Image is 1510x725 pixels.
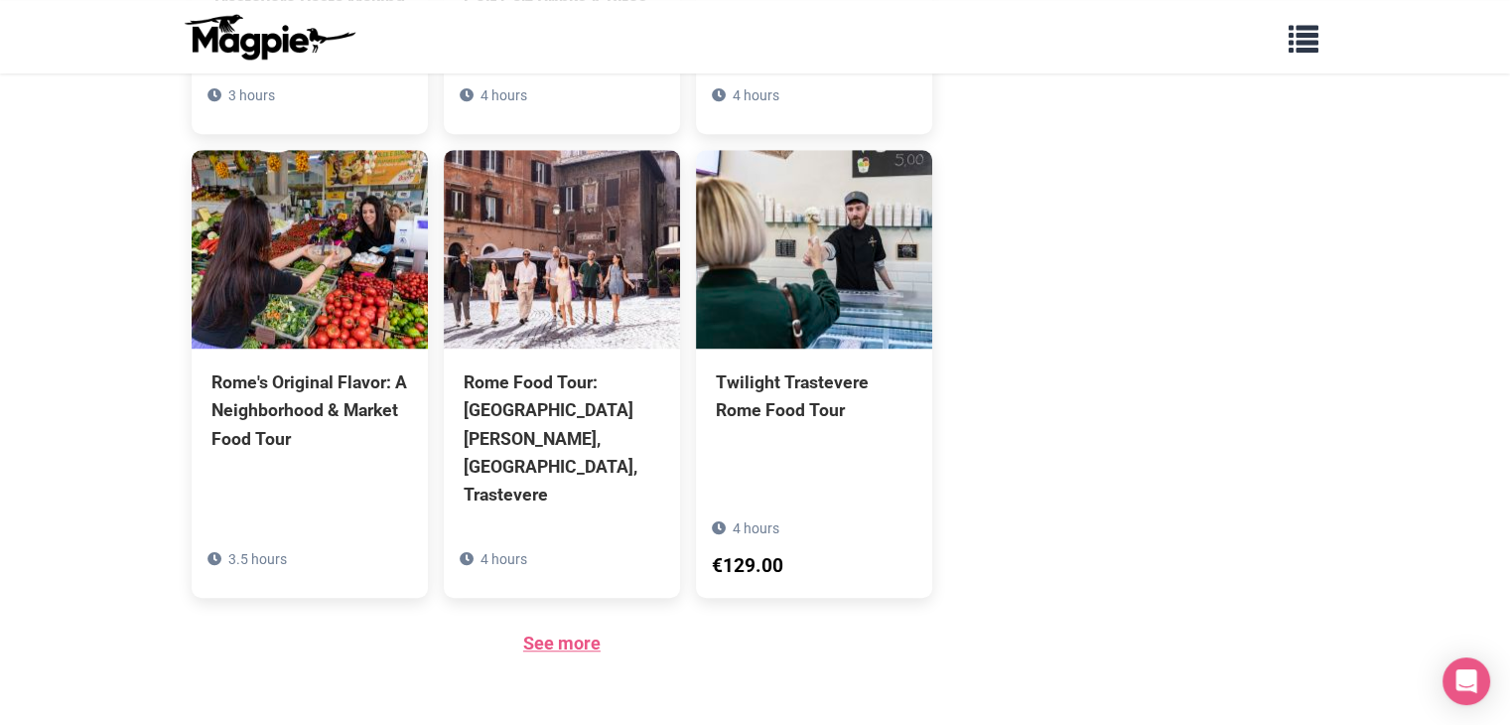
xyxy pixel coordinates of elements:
div: Open Intercom Messenger [1442,657,1490,705]
div: Rome's Original Flavor: A Neighborhood & Market Food Tour [211,368,408,452]
span: 4 hours [733,520,779,536]
img: Rome Food Tour: Campo de Fiori, Jewish Ghetto, Trastevere [444,150,680,349]
a: Twilight Trastevere Rome Food Tour 4 hours €129.00 [696,150,932,513]
a: Rome's Original Flavor: A Neighborhood & Market Food Tour 3.5 hours [192,150,428,541]
span: 3.5 hours [228,551,287,567]
a: Rome Food Tour: [GEOGRAPHIC_DATA][PERSON_NAME], [GEOGRAPHIC_DATA], Trastevere 4 hours [444,150,680,598]
a: See more [523,633,601,653]
div: Rome Food Tour: [GEOGRAPHIC_DATA][PERSON_NAME], [GEOGRAPHIC_DATA], Trastevere [464,368,660,508]
img: logo-ab69f6fb50320c5b225c76a69d11143b.png [180,13,358,61]
span: 3 hours [228,87,275,103]
img: Rome's Original Flavor: A Neighborhood & Market Food Tour [192,150,428,349]
div: Twilight Trastevere Rome Food Tour [716,368,912,424]
span: 4 hours [733,87,779,103]
div: €129.00 [712,551,783,582]
span: 4 hours [480,551,527,567]
img: Twilight Trastevere Rome Food Tour [696,150,932,349]
span: 4 hours [480,87,527,103]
